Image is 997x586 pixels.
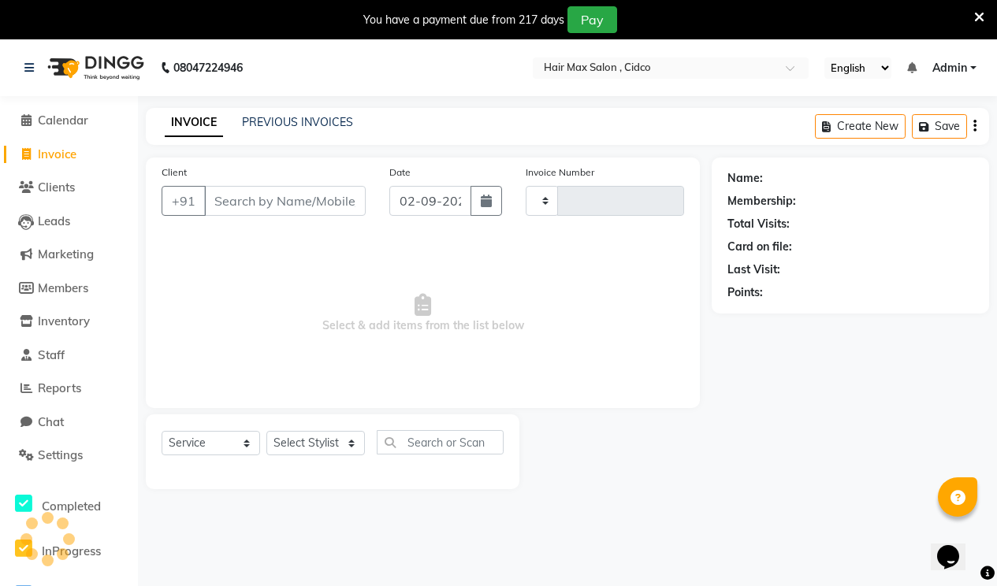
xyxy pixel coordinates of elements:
[242,115,353,129] a: PREVIOUS INVOICES
[40,46,148,90] img: logo
[38,347,65,362] span: Staff
[4,280,134,298] a: Members
[727,193,796,210] div: Membership:
[4,146,134,164] a: Invoice
[162,235,684,392] span: Select & add items from the list below
[4,347,134,365] a: Staff
[815,114,906,139] button: Create New
[727,284,763,301] div: Points:
[912,114,967,139] button: Save
[4,112,134,130] a: Calendar
[162,186,206,216] button: +91
[38,447,83,462] span: Settings
[4,246,134,264] a: Marketing
[727,239,792,255] div: Card on file:
[363,12,564,28] div: You have a payment due from 217 days
[38,146,76,161] span: Invoice
[162,165,187,180] label: Client
[165,109,223,137] a: INVOICE
[727,170,763,187] div: Name:
[567,6,617,33] button: Pay
[4,380,134,398] a: Reports
[173,46,243,90] b: 08047224946
[4,414,134,432] a: Chat
[38,247,94,261] span: Marketing
[526,165,594,180] label: Invoice Number
[931,523,981,570] iframe: chat widget
[727,216,790,232] div: Total Visits:
[38,113,88,128] span: Calendar
[932,60,967,76] span: Admin
[38,180,75,195] span: Clients
[4,313,134,331] a: Inventory
[389,165,411,180] label: Date
[38,280,88,295] span: Members
[38,213,70,228] span: Leads
[727,261,780,278] div: Last Visit:
[42,543,101,558] span: InProgress
[42,499,101,514] span: Completed
[38,313,90,328] span: Inventory
[4,447,134,465] a: Settings
[38,380,81,395] span: Reports
[377,430,504,454] input: Search or Scan
[204,186,366,216] input: Search by Name/Mobile/Email/Code
[38,414,64,429] span: Chat
[4,213,134,231] a: Leads
[4,179,134,197] a: Clients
